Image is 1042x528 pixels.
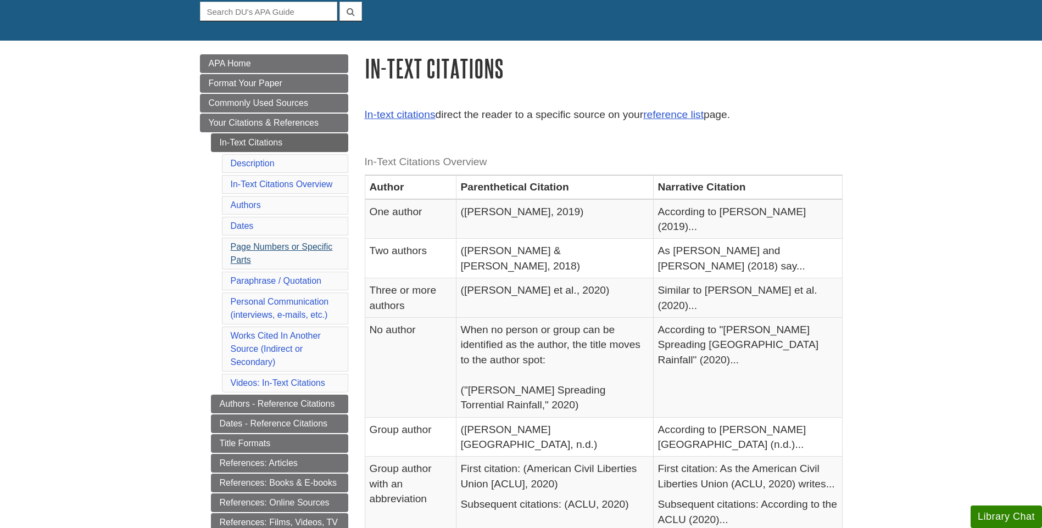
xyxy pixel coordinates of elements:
[456,199,653,239] td: ([PERSON_NAME], 2019)
[231,200,261,210] a: Authors
[971,505,1042,528] button: Library Chat
[456,278,653,318] td: ([PERSON_NAME] et al., 2020)
[365,278,456,318] td: Three or more authors
[231,242,333,265] a: Page Numbers or Specific Parts
[456,175,653,199] th: Parenthetical Citation
[209,98,308,108] span: Commonly Used Sources
[209,118,319,127] span: Your Citations & References
[456,417,653,457] td: ([PERSON_NAME][GEOGRAPHIC_DATA], n.d.)
[231,297,329,319] a: Personal Communication(interviews, e-mails, etc.)
[365,239,456,278] td: Two authors
[211,395,348,413] a: Authors - Reference Citations
[461,497,649,512] p: Subsequent citations: (ACLU, 2020)
[211,474,348,492] a: References: Books & E-books
[365,150,843,175] caption: In-Text Citations Overview
[461,461,649,491] p: First citation: (American Civil Liberties Union [ACLU], 2020)
[365,175,456,199] th: Author
[231,276,321,285] a: Paraphrase / Quotation
[200,114,348,132] a: Your Citations & References
[211,493,348,512] a: References: Online Sources
[653,199,842,239] td: According to [PERSON_NAME] (2019)...
[653,417,842,457] td: According to [PERSON_NAME][GEOGRAPHIC_DATA] (n.d.)...
[200,54,348,73] a: APA Home
[231,221,254,231] a: Dates
[211,454,348,473] a: References: Articles
[231,331,321,367] a: Works Cited In Another Source (Indirect or Secondary)
[658,497,838,527] p: Subsequent citations: According to the ACLU (2020)...
[231,159,275,168] a: Description
[653,318,842,418] td: According to "[PERSON_NAME] Spreading [GEOGRAPHIC_DATA] Rainfall" (2020)...
[209,59,251,68] span: APA Home
[658,461,838,491] p: First citation: As the American Civil Liberties Union (ACLU, 2020) writes...
[365,107,843,123] p: direct the reader to a specific source on your page.
[365,199,456,239] td: One author
[365,54,843,82] h1: In-Text Citations
[211,414,348,433] a: Dates - Reference Citations
[456,318,653,418] td: When no person or group can be identified as the author, the title moves to the author spot: ("[P...
[365,109,436,120] a: In-text citations
[200,74,348,93] a: Format Your Paper
[653,239,842,278] td: As [PERSON_NAME] and [PERSON_NAME] (2018) say...
[231,378,325,387] a: Videos: In-Text Citations
[456,239,653,278] td: ([PERSON_NAME] & [PERSON_NAME], 2018)
[653,175,842,199] th: Narrative Citation
[365,318,456,418] td: No author
[231,179,333,189] a: In-Text Citations Overview
[643,109,704,120] a: reference list
[211,434,348,453] a: Title Formats
[209,78,282,88] span: Format Your Paper
[653,278,842,318] td: Similar to [PERSON_NAME] et al. (2020)...
[200,94,348,113] a: Commonly Used Sources
[200,2,337,21] input: Search DU's APA Guide
[211,133,348,152] a: In-Text Citations
[365,417,456,457] td: Group author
